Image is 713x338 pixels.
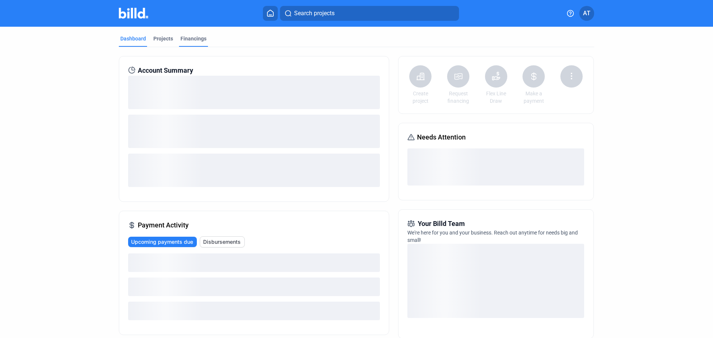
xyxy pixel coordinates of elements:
div: loading [128,278,380,296]
a: Request financing [445,90,471,105]
span: Search projects [294,9,335,18]
div: Financings [180,35,206,42]
div: loading [407,148,584,186]
img: Billd Company Logo [119,8,148,19]
div: loading [128,115,380,148]
a: Make a payment [521,90,547,105]
div: Dashboard [120,35,146,42]
span: Disbursements [203,238,241,246]
div: Projects [153,35,173,42]
div: loading [128,302,380,320]
a: Create project [407,90,433,105]
span: Needs Attention [417,132,466,142]
span: Account Summary [138,65,193,76]
div: loading [407,244,584,318]
span: AT [583,9,590,18]
span: We're here for you and your business. Reach out anytime for needs big and small! [407,230,578,243]
div: loading [128,253,380,272]
span: Upcoming payments due [131,238,193,246]
span: Payment Activity [138,220,189,230]
div: loading [128,76,380,109]
a: Flex Line Draw [483,90,509,105]
span: Your Billd Team [418,219,465,229]
div: loading [128,154,380,187]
